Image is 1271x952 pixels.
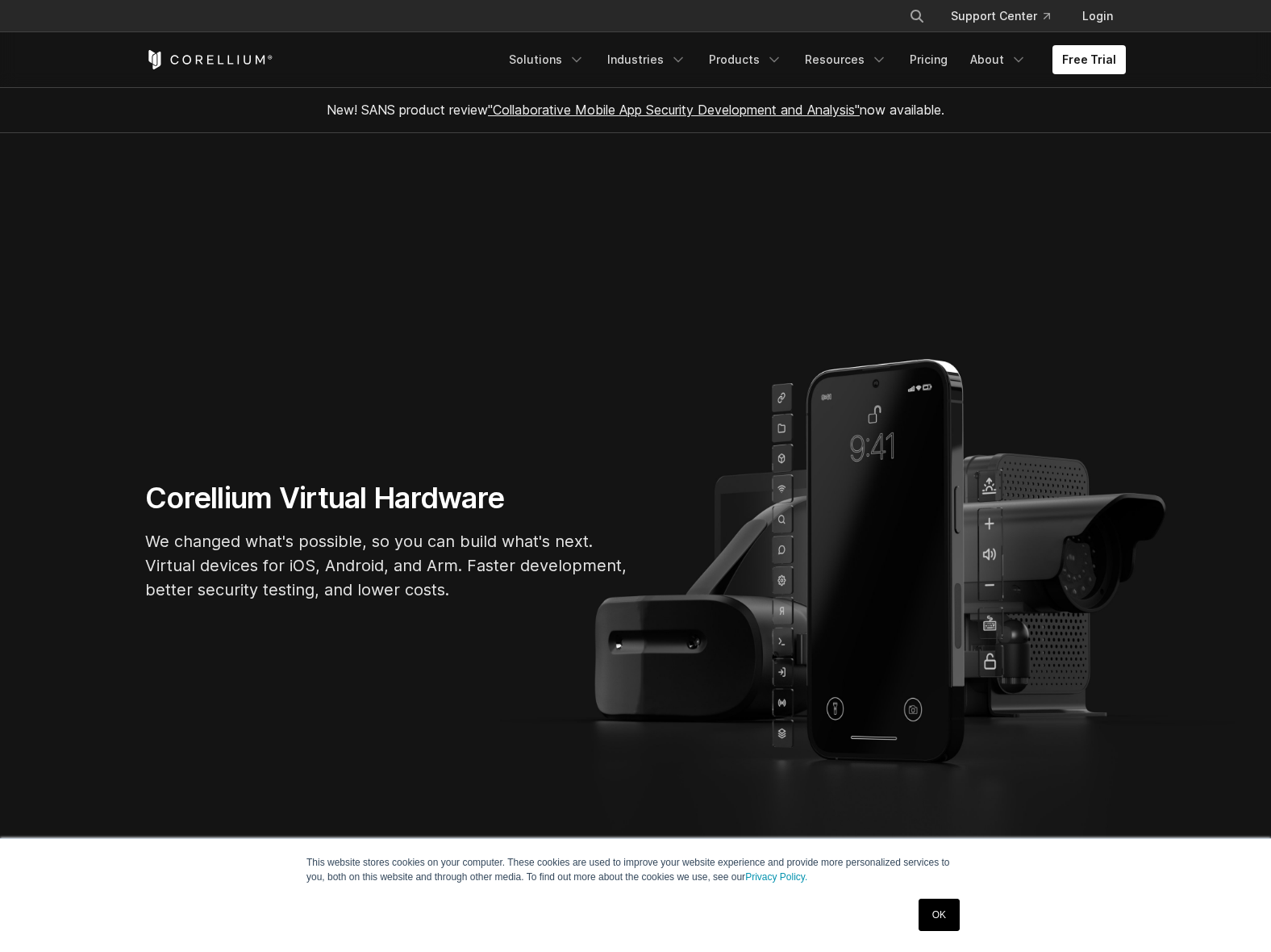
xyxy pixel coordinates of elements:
[598,45,696,74] a: Industries
[890,2,1126,31] div: Navigation Menu
[145,50,273,69] a: Corellium Home
[145,529,629,602] p: We changed what's possible, so you can build what's next. Virtual devices for iOS, Android, and A...
[902,2,931,31] button: Search
[306,855,965,884] p: This website stores cookies on your computer. These cookies are used to improve your website expe...
[1052,45,1126,74] a: Free Trial
[961,45,1036,74] a: About
[1069,2,1126,31] a: Login
[795,45,897,74] a: Resources
[488,102,860,118] a: "Collaborative Mobile App Security Development and Analysis"
[327,102,944,118] span: New! SANS product review now available.
[699,45,792,74] a: Products
[145,480,629,516] h1: Corellium Virtual Hardware
[919,899,960,931] a: OK
[938,2,1063,31] a: Support Center
[900,45,957,74] a: Pricing
[499,45,1126,74] div: Navigation Menu
[745,871,807,883] a: Privacy Policy.
[499,45,594,74] a: Solutions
